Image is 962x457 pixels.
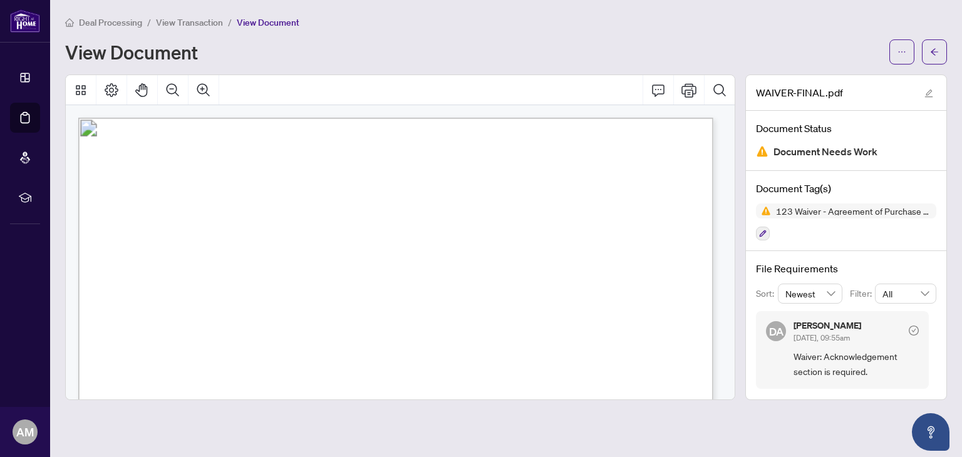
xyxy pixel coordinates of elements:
[228,15,232,29] li: /
[756,181,936,196] h4: Document Tag(s)
[909,326,919,336] span: check-circle
[897,48,906,56] span: ellipsis
[756,261,936,276] h4: File Requirements
[882,284,929,303] span: All
[237,17,299,28] span: View Document
[756,121,936,136] h4: Document Status
[756,85,843,100] span: WAIVER-FINAL.pdf
[912,413,949,451] button: Open asap
[930,48,939,56] span: arrow-left
[756,287,778,300] p: Sort:
[794,333,850,342] span: [DATE], 09:55am
[65,42,198,62] h1: View Document
[785,284,835,303] span: Newest
[79,17,142,28] span: Deal Processing
[756,145,768,158] img: Document Status
[147,15,151,29] li: /
[794,321,861,330] h5: [PERSON_NAME]
[16,423,34,441] span: AM
[771,207,936,215] span: 123 Waiver - Agreement of Purchase and Sale
[756,203,771,218] img: Status Icon
[924,89,933,98] span: edit
[10,9,40,33] img: logo
[65,18,74,27] span: home
[850,287,875,300] p: Filter:
[794,349,919,379] span: Waiver: Acknowledgement section is required.
[156,17,223,28] span: View Transaction
[768,323,784,340] span: DA
[773,143,877,160] span: Document Needs Work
